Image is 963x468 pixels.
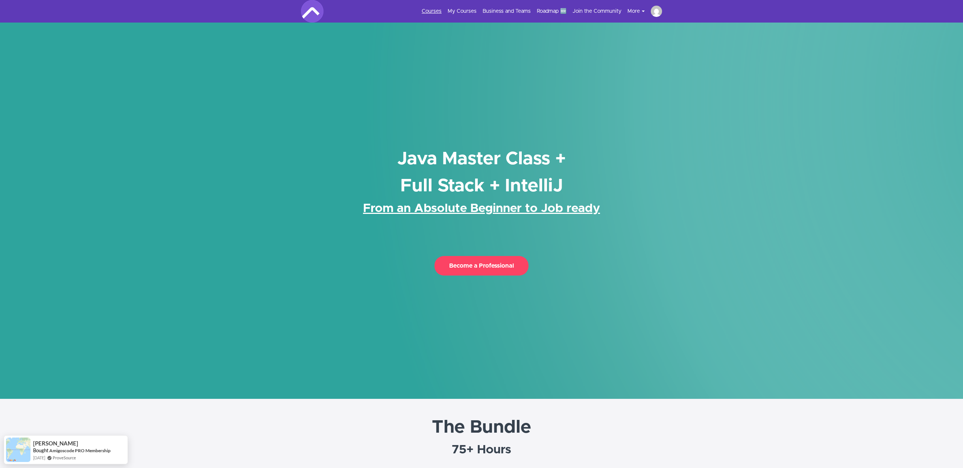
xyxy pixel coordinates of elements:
img: provesource social proof notification image [6,438,30,462]
button: More [627,8,651,15]
a: Business and Teams [483,8,531,15]
a: Courses [422,8,442,15]
h1: The Bundle [8,414,955,441]
span: [PERSON_NAME] [33,440,78,447]
a: Join the Community [573,8,621,15]
span: Java Master Class + [397,150,566,168]
span: [DATE] [33,454,45,461]
a: Roadmap 🆕 [537,8,567,15]
a: ProveSource [53,454,76,461]
a: Amigoscode PRO Membership [49,447,111,454]
span: Bought [33,447,49,453]
strong: 75+ Hours [452,444,511,456]
a: Become a Professional [434,265,529,268]
span: Full Stack + IntelliJ [400,177,563,195]
img: adnan_bilgen@hotmail.com [651,6,662,17]
u: From an Absolute Beginner to Job ready [363,203,600,215]
a: My Courses [448,8,477,15]
button: Become a Professional [434,256,529,276]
